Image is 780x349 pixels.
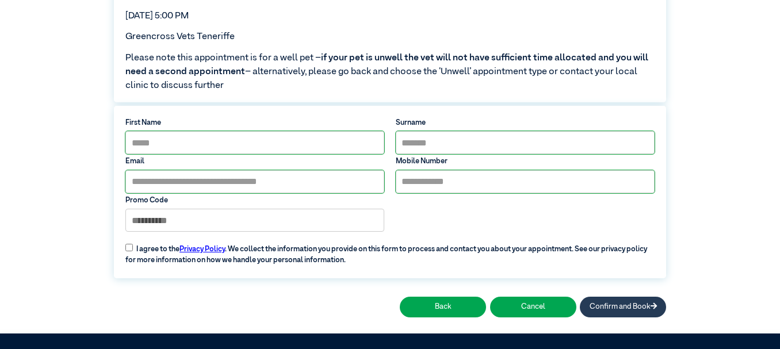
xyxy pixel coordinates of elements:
[396,156,655,167] label: Mobile Number
[125,51,655,93] span: Please note this appointment is for a well pet – – alternatively, please go back and choose the ‘...
[125,53,648,76] span: if your pet is unwell the vet will not have sufficient time allocated and you will need a second ...
[490,297,576,317] button: Cancel
[120,236,660,266] label: I agree to the . We collect the information you provide on this form to process and contact you a...
[396,117,655,128] label: Surname
[125,195,384,206] label: Promo Code
[125,32,235,41] span: Greencross Vets Teneriffe
[580,297,666,317] button: Confirm and Book
[125,117,384,128] label: First Name
[400,297,486,317] button: Back
[179,246,225,253] a: Privacy Policy
[125,156,384,167] label: Email
[125,11,189,21] span: [DATE] 5:00 PM
[125,244,133,251] input: I agree to thePrivacy Policy. We collect the information you provide on this form to process and ...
